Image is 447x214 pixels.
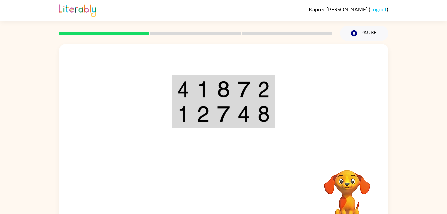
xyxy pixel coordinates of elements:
[237,81,250,98] img: 7
[217,81,230,98] img: 8
[197,106,209,122] img: 2
[177,106,189,122] img: 1
[59,3,96,17] img: Literably
[197,81,209,98] img: 1
[309,6,388,12] div: ( )
[258,106,270,122] img: 8
[258,81,270,98] img: 2
[217,106,230,122] img: 7
[237,106,250,122] img: 4
[177,81,189,98] img: 4
[309,6,369,12] span: Kapree [PERSON_NAME]
[340,26,388,41] button: Pause
[370,6,387,12] a: Logout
